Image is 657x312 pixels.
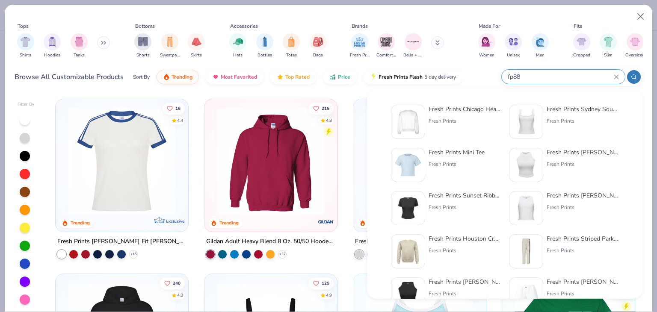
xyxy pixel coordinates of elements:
div: filter for Bags [310,33,327,59]
img: Tanks Image [74,37,84,47]
span: Fresh Prints [350,52,370,59]
button: filter button [573,33,590,59]
img: Comfort Colors Image [380,35,393,48]
span: Tanks [74,52,85,59]
div: Fresh Prints [PERSON_NAME] Top [547,191,619,200]
img: Gildan logo [317,213,334,230]
div: Fresh Prints [PERSON_NAME] Fit [PERSON_NAME] Shirt with Stripes [57,236,186,247]
span: 16 [176,106,181,110]
button: filter button [283,33,300,59]
img: 77944df5-e76b-4334-8282-15ad299dbe6a [513,195,539,221]
div: filter for Oversized [625,33,645,59]
button: Most Favorited [206,70,263,84]
div: filter for Hoodies [44,33,61,59]
span: + 15 [130,252,137,257]
div: Fresh Prints Sydney Square Neck Tank Top [547,105,619,114]
img: Bags Image [313,37,323,47]
span: Hats [233,52,243,59]
span: + 37 [279,252,286,257]
img: 94a2aa95-cd2b-4983-969b-ecd512716e9a [513,109,539,135]
div: Fresh Prints [547,203,619,211]
img: 72ba704f-09a2-4d3f-9e57-147d586207a1 [513,152,539,178]
div: Fresh Prints Mini Tee [429,148,485,157]
button: Close [633,9,649,25]
button: filter button [600,33,617,59]
span: 240 [173,281,181,285]
div: Filter By [18,101,35,108]
button: Like [309,277,334,289]
button: Trending [157,70,199,84]
div: Fresh Prints [PERSON_NAME] Tank Top [547,148,619,157]
div: 4.8 [326,117,332,124]
button: filter button [403,33,423,59]
button: filter button [160,33,180,59]
div: filter for Shorts [134,33,151,59]
img: 1358499d-a160-429c-9f1e-ad7a3dc244c9 [395,109,421,135]
button: filter button [625,33,645,59]
img: Hats Image [233,37,243,47]
button: Top Rated [270,70,316,84]
img: a1e7e847-e80f-41ac-9561-5c6576d65163 [395,281,421,308]
button: filter button [229,33,246,59]
img: ac206a48-b9ad-4a8d-9cc8-09f32eff5243 [513,238,539,265]
div: filter for Bella + Canvas [403,33,423,59]
div: Fresh Prints Striped Park Ave Open Sweatpants [547,234,619,243]
span: Fresh Prints Flash [379,74,423,80]
button: Like [160,277,185,289]
img: e5540c4d-e74a-4e58-9a52-192fe86bec9f [64,108,180,215]
img: f8659b9a-ffcf-4c66-8fab-d697857cb3ac [395,238,421,265]
div: filter for Cropped [573,33,590,59]
img: Unisex Image [509,37,518,47]
div: filter for Slim [600,33,617,59]
button: filter button [532,33,549,59]
div: filter for Unisex [505,33,522,59]
div: Fits [574,22,582,30]
div: filter for Men [532,33,549,59]
span: Exclusive [166,218,184,224]
span: Bella + Canvas [403,52,423,59]
img: Shorts Image [138,37,148,47]
span: Shirts [20,52,31,59]
img: Skirts Image [192,37,201,47]
img: Bottles Image [260,37,269,47]
span: 125 [322,281,329,285]
span: Unisex [507,52,520,59]
img: Men Image [536,37,545,47]
div: Fresh Prints Houston Crew [429,234,500,243]
button: Like [309,102,334,114]
div: Fresh Prints Denver Mock Neck Heavyweight Sweatshirt [355,236,484,247]
span: 5 day delivery [424,72,456,82]
div: Fresh Prints [PERSON_NAME] Ribbed Tank Top [429,277,500,286]
input: Try "T-Shirt" [507,72,614,82]
div: Fresh Prints [547,247,619,254]
img: Shirts Image [21,37,30,47]
button: filter button [188,33,205,59]
img: 6b792ad1-0a92-4c6c-867d-0a513d180b94 [513,281,539,308]
div: filter for Fresh Prints [350,33,370,59]
div: Accessories [230,22,258,30]
button: filter button [310,33,327,59]
span: Slim [604,52,613,59]
img: Slim Image [604,37,613,47]
button: filter button [256,33,273,59]
span: Cropped [573,52,590,59]
span: Comfort Colors [376,52,396,59]
img: f5d85501-0dbb-4ee4-b115-c08fa3845d83 [362,108,477,215]
div: filter for Shirts [17,33,34,59]
div: 4.4 [178,117,183,124]
div: 4.8 [178,292,183,298]
button: Price [323,70,357,84]
img: Hoodies Image [47,37,57,47]
img: Oversized Image [630,37,640,47]
img: Women Image [482,37,491,47]
span: Oversized [625,52,645,59]
span: Bottles [257,52,272,59]
button: filter button [505,33,522,59]
div: filter for Comfort Colors [376,33,396,59]
div: filter for Hats [229,33,246,59]
div: filter for Sweatpants [160,33,180,59]
span: Top Rated [285,74,310,80]
div: filter for Tanks [71,33,88,59]
span: Men [536,52,545,59]
img: TopRated.gif [277,74,284,80]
